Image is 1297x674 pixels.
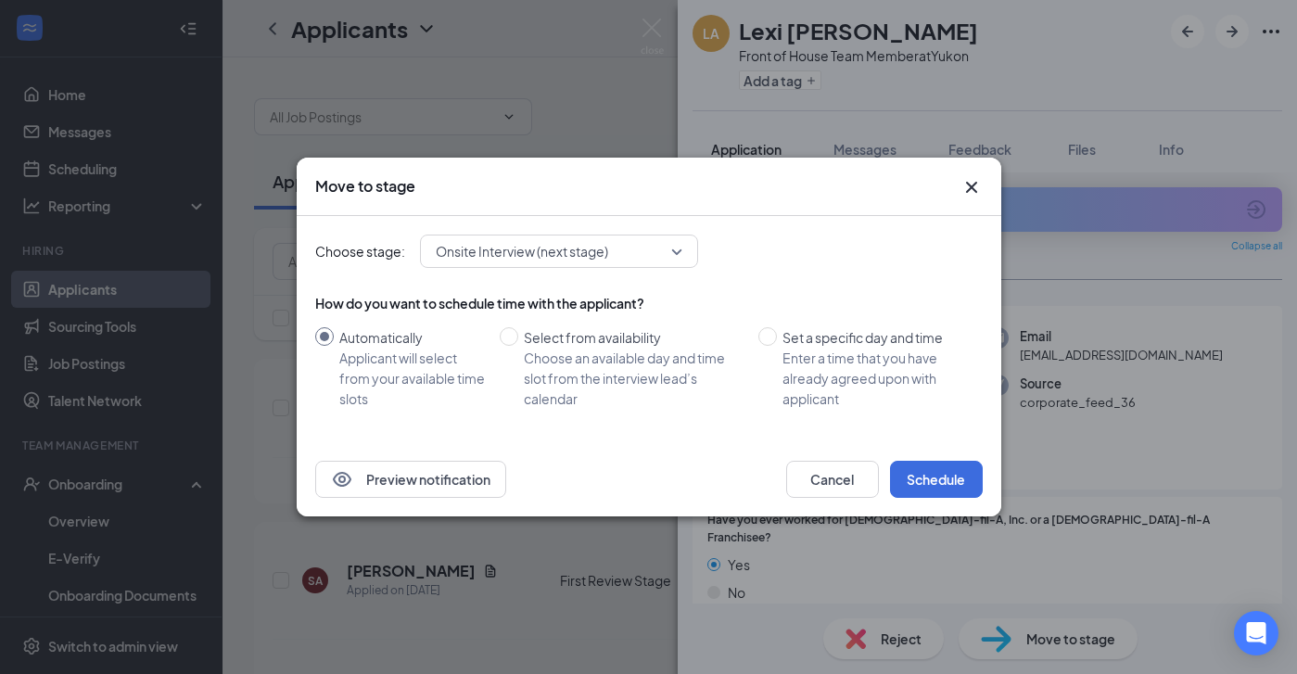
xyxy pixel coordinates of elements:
[436,237,608,265] span: Onsite Interview (next stage)
[960,176,983,198] button: Close
[960,176,983,198] svg: Cross
[331,468,353,490] svg: Eye
[339,327,485,348] div: Automatically
[786,461,879,498] button: Cancel
[315,294,983,312] div: How do you want to schedule time with the applicant?
[782,348,968,409] div: Enter a time that you have already agreed upon with applicant
[782,327,968,348] div: Set a specific day and time
[890,461,983,498] button: Schedule
[524,348,744,409] div: Choose an available day and time slot from the interview lead’s calendar
[339,348,485,409] div: Applicant will select from your available time slots
[524,327,744,348] div: Select from availability
[315,176,415,197] h3: Move to stage
[1234,611,1278,655] div: Open Intercom Messenger
[315,241,405,261] span: Choose stage:
[315,461,506,498] button: EyePreview notification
